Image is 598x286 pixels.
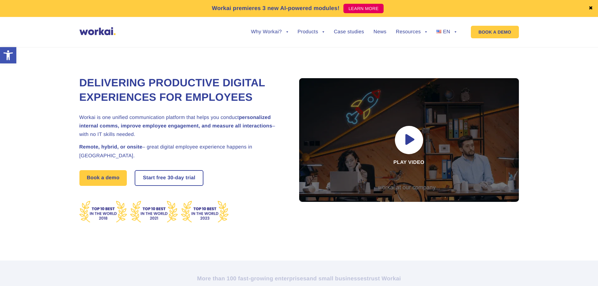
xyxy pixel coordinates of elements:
[125,275,473,282] h2: More than 100 fast-growing enterprises trust Workai
[334,30,364,35] a: Case studies
[589,6,593,11] a: ✖
[79,113,283,139] h2: Workai is one unified communication platform that helps you conduct – with no IT skills needed.
[251,30,288,35] a: Why Workai?
[135,171,203,185] a: Start free30-daytrial
[79,76,283,105] h1: Delivering Productive Digital Experiences for Employees
[299,78,519,202] div: Play video
[298,30,325,35] a: Products
[79,144,143,150] strong: Remote, hybrid, or onsite
[306,275,367,282] i: and small businesses
[396,30,427,35] a: Resources
[443,29,450,35] span: EN
[212,4,340,13] p: Workai premieres 3 new AI-powered modules!
[343,4,384,13] a: LEARN MORE
[471,26,519,38] a: BOOK A DEMO
[79,170,127,186] a: Book a demo
[168,175,184,181] i: 30-day
[374,30,386,35] a: News
[79,143,283,160] h2: – great digital employee experience happens in [GEOGRAPHIC_DATA].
